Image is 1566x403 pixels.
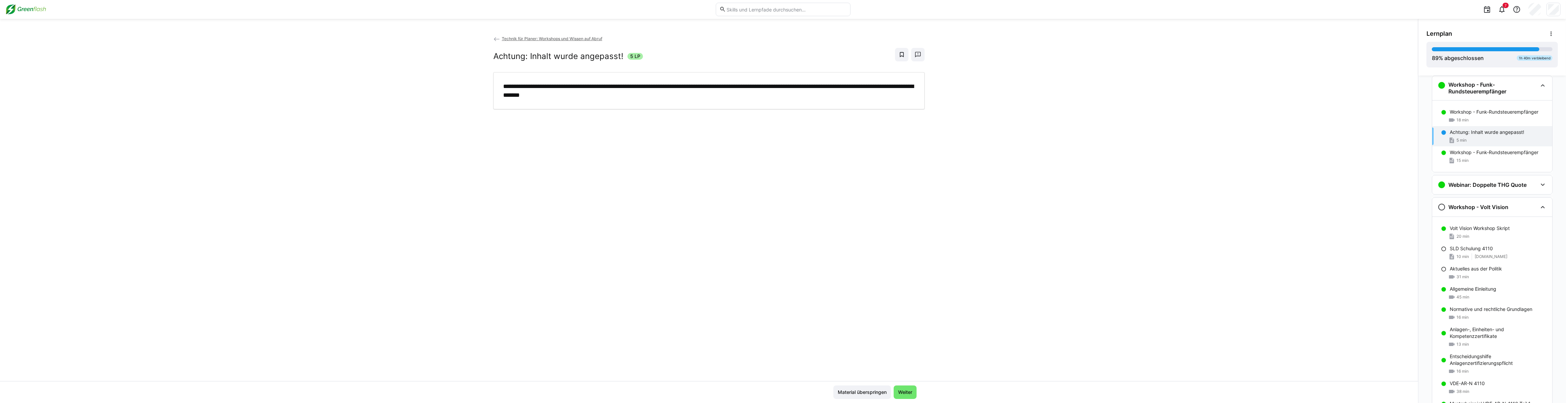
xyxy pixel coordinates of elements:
p: Allgemeine Einleitung [1450,286,1496,292]
span: 13 min [1456,342,1469,347]
p: Workshop - Funk-Rundsteuerempfänger [1450,149,1538,156]
h2: Achtung: Inhalt wurde angepasst! [493,51,623,61]
span: 16 min [1456,369,1469,374]
p: Aktuelles aus der Politik [1450,265,1502,272]
p: VDE-AR-N 4110 [1450,380,1485,387]
div: % abgeschlossen [1432,54,1484,62]
p: SLD Schulung 4110 [1450,245,1493,252]
span: Technik für Planer: Workshops und Wissen auf Abruf [502,36,602,41]
span: 38 min [1456,389,1469,394]
p: Achtung: Inhalt wurde angepasst! [1450,129,1524,136]
span: 5 LP [630,53,640,60]
span: 31 min [1456,274,1469,280]
div: 1h 40m verbleibend [1517,55,1553,61]
span: [DOMAIN_NAME] [1475,254,1507,259]
span: 5 min [1456,138,1467,143]
p: Workshop - Funk-Rundsteuerempfänger [1450,109,1538,115]
span: 89 [1432,55,1439,61]
input: Skills und Lernpfade durchsuchen… [726,6,847,12]
h3: Webinar: Doppelte THG Quote [1448,181,1527,188]
p: Normative und rechtliche Grundlagen [1450,306,1532,313]
p: Entscheidungshilfe Anlagenzertifizierungspflicht [1450,353,1547,367]
span: Material überspringen [837,389,888,396]
a: Technik für Planer: Workshops und Wissen auf Abruf [493,36,602,41]
h3: Workshop - Funk-Rundsteuerempfänger [1448,81,1537,95]
h3: Workshop - Volt Vision [1448,204,1508,210]
span: 18 min [1456,117,1469,123]
button: Material überspringen [833,385,891,399]
span: 16 min [1456,315,1469,320]
span: Weiter [897,389,913,396]
span: 45 min [1456,294,1469,300]
span: 20 min [1456,234,1469,239]
p: Volt Vision Workshop Skript [1450,225,1510,232]
span: 7 [1505,3,1507,7]
button: Weiter [894,385,917,399]
p: Anlagen-, Einheiten- und Kompetenzzertifikate [1450,326,1547,340]
span: 15 min [1456,158,1469,163]
span: Lernplan [1426,30,1452,37]
span: 10 min [1456,254,1469,259]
